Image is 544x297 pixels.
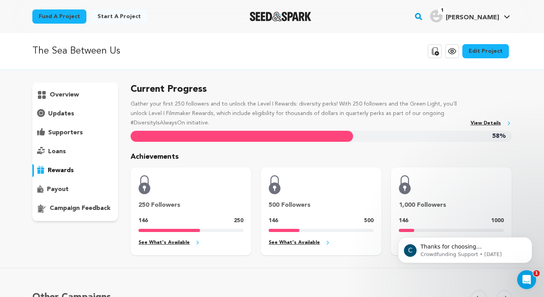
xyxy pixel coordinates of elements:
button: overview [32,89,118,101]
p: rewards [48,166,74,175]
p: payout [47,185,69,194]
p: 250 [234,216,243,226]
button: supporters [32,126,118,139]
div: Garrick Z.'s Profile [430,10,499,22]
span: [PERSON_NAME] [446,15,499,21]
p: 250 Followers [138,200,243,210]
img: Seed&Spark Logo Dark Mode [250,12,312,21]
span: 58% [492,131,506,142]
p: 500 [364,216,374,226]
a: See What's Available [269,238,374,247]
button: updates [32,108,118,120]
p: 146 [269,216,278,226]
p: 1000 [491,216,504,226]
button: rewards [32,164,118,177]
a: Edit Project [462,44,509,58]
p: Gather your first 250 followers and to unlock the Level I Rewards: diversity perks! With 250 foll... [131,100,464,128]
p: updates [48,109,74,119]
iframe: Intercom live chat [517,270,536,289]
p: 146 [138,216,148,226]
p: loans [48,147,66,156]
span: 1 [533,270,540,277]
button: campaign feedback [32,202,118,215]
p: Achievements [131,151,512,163]
p: 500 Followers [269,200,374,210]
iframe: Intercom notifications message [386,221,544,276]
a: Garrick Z.'s Profile [428,8,512,22]
h5: Current Progress [131,82,512,97]
span: Garrick Z.'s Profile [428,8,512,25]
button: loans [32,145,118,158]
p: campaign feedback [50,204,110,213]
p: 146 [399,216,408,226]
a: Start a project [91,9,147,24]
a: View Details [471,119,512,128]
span: 1 [438,7,447,15]
p: 1,000 Followers [399,200,504,210]
img: user.png [430,10,443,22]
a: Seed&Spark Homepage [250,12,312,21]
p: The Sea Between Us [32,44,120,58]
p: supporters [48,128,83,137]
a: Fund a project [32,9,86,24]
a: See What's Available [138,238,243,247]
button: payout [32,183,118,196]
p: overview [50,90,79,100]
